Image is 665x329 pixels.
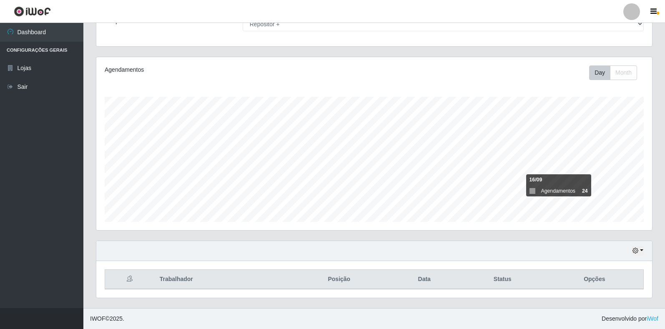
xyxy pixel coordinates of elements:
button: Month [610,65,637,80]
div: First group [589,65,637,80]
button: Day [589,65,610,80]
img: CoreUI Logo [14,6,51,17]
th: Posição [289,270,389,289]
th: Status [459,270,546,289]
th: Opções [546,270,644,289]
span: IWOF [90,315,105,322]
span: Desenvolvido por [602,314,658,323]
div: Agendamentos [105,65,322,74]
span: © 2025 . [90,314,124,323]
th: Trabalhador [155,270,289,289]
a: iWof [647,315,658,322]
div: Toolbar with button groups [589,65,644,80]
th: Data [389,270,459,289]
